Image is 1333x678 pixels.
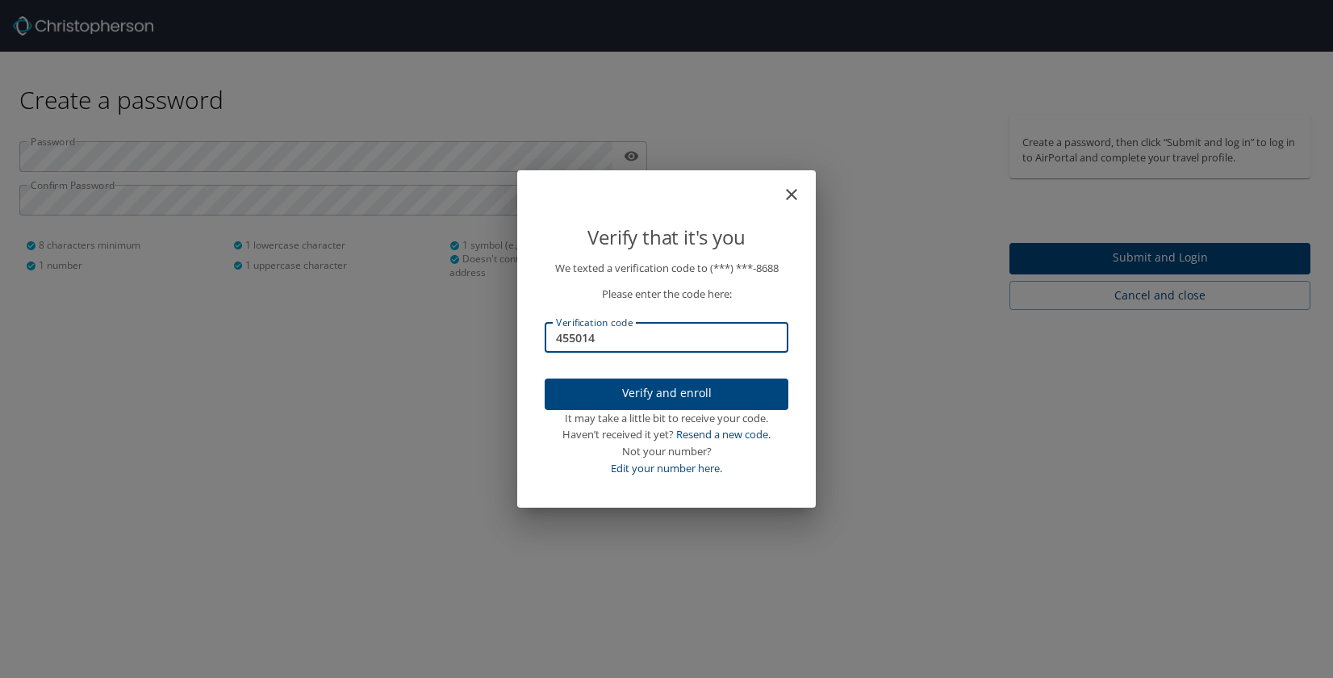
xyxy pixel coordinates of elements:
[545,379,788,410] button: Verify and enroll
[545,260,788,277] p: We texted a verification code to (***) ***- 8688
[545,443,788,460] div: Not your number?
[558,383,775,404] span: Verify and enroll
[790,177,809,196] button: close
[545,222,788,253] p: Verify that it's you
[545,426,788,443] div: Haven’t received it yet?
[545,286,788,303] p: Please enter the code here:
[611,461,722,475] a: Edit your number here.
[676,427,771,442] a: Resend a new code.
[545,410,788,427] div: It may take a little bit to receive your code.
